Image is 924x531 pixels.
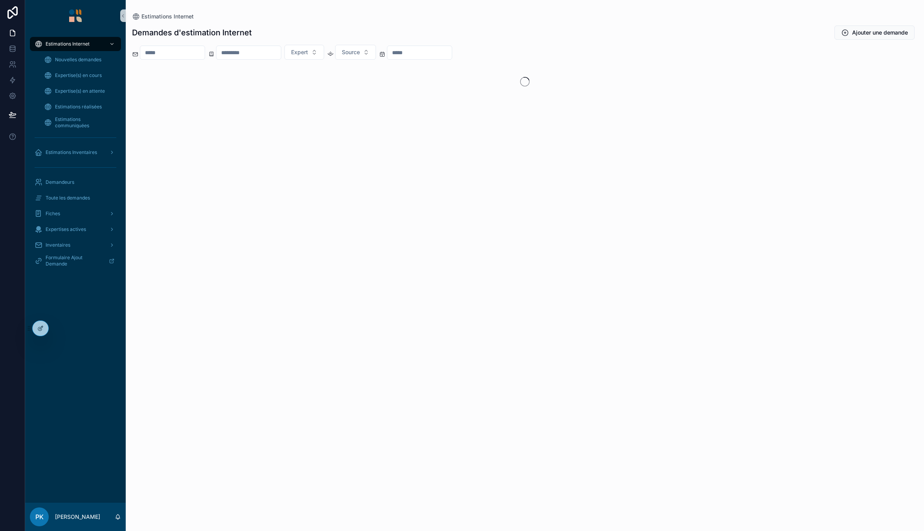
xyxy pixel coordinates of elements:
span: Expertises actives [46,226,86,233]
a: Nouvelles demandes [39,53,121,67]
span: Expertise(s) en attente [55,88,105,94]
span: Formulaire Ajout Demande [46,255,103,267]
h1: Demandes d'estimation Internet [132,27,252,38]
span: Estimations Internet [141,13,194,20]
button: Ajouter une demande [834,26,915,40]
a: Expertise(s) en attente [39,84,121,98]
span: Source [342,48,360,56]
a: Formulaire Ajout Demande [30,254,121,268]
span: Toute les demandes [46,195,90,201]
p: [PERSON_NAME] [55,513,100,521]
a: Toute les demandes [30,191,121,205]
span: Demandeurs [46,179,74,185]
span: Estimations Internet [46,41,90,47]
a: Expertises actives [30,222,121,236]
a: Expertise(s) en cours [39,68,121,82]
a: Estimations Internet [30,37,121,51]
span: Expert [291,48,308,56]
span: Ajouter une demande [852,29,908,37]
button: Select Button [284,45,324,60]
a: Estimations réalisées [39,100,121,114]
div: scrollable content [25,31,126,278]
button: Select Button [335,45,376,60]
img: App logo [69,9,82,22]
span: Expertise(s) en cours [55,72,102,79]
a: Estimations Inventaires [30,145,121,159]
a: Inventaires [30,238,121,252]
a: Estimations Internet [132,13,194,20]
span: Estimations Inventaires [46,149,97,156]
a: Fiches [30,207,121,221]
a: Demandeurs [30,175,121,189]
span: Nouvelles demandes [55,57,101,63]
span: PK [35,512,44,522]
span: Estimations réalisées [55,104,102,110]
span: Estimations communiquées [55,116,113,129]
span: Fiches [46,211,60,217]
a: Estimations communiquées [39,115,121,130]
span: Inventaires [46,242,70,248]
